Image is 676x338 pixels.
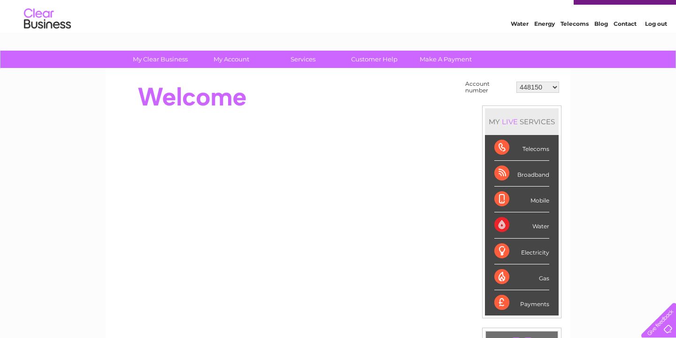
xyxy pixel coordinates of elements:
[494,135,549,161] div: Telecoms
[336,51,413,68] a: Customer Help
[264,51,342,68] a: Services
[193,51,270,68] a: My Account
[645,40,667,47] a: Log out
[494,264,549,290] div: Gas
[494,212,549,238] div: Water
[614,40,637,47] a: Contact
[500,117,520,126] div: LIVE
[407,51,484,68] a: Make A Payment
[534,40,555,47] a: Energy
[485,108,559,135] div: MY SERVICES
[463,78,514,96] td: Account number
[23,24,71,53] img: logo.png
[594,40,608,47] a: Blog
[511,40,529,47] a: Water
[494,239,549,264] div: Electricity
[494,161,549,187] div: Broadband
[494,290,549,315] div: Payments
[499,5,564,16] a: 0333 014 3131
[561,40,589,47] a: Telecoms
[494,187,549,212] div: Mobile
[122,51,199,68] a: My Clear Business
[117,5,561,45] div: Clear Business is a trading name of Verastar Limited (registered in [GEOGRAPHIC_DATA] No. 3667643...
